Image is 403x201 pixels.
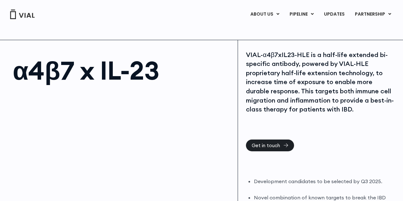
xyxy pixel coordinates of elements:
h1: α4β7 x IL-23 [13,58,231,83]
a: UPDATES [319,9,349,20]
a: PARTNERSHIPMenu Toggle [350,9,396,20]
a: ABOUT USMenu Toggle [245,9,284,20]
span: Get in touch [252,143,280,148]
img: Vial Logo [10,10,35,19]
a: PIPELINEMenu Toggle [284,9,319,20]
div: VIAL-α4β7xIL23-HLE is a half-life extended bi-specific antibody, powered by VIAL-HLE proprietary ... [246,50,395,114]
li: Development candidates to be selected by Q3 2025. [254,178,395,185]
a: Get in touch [246,140,294,151]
